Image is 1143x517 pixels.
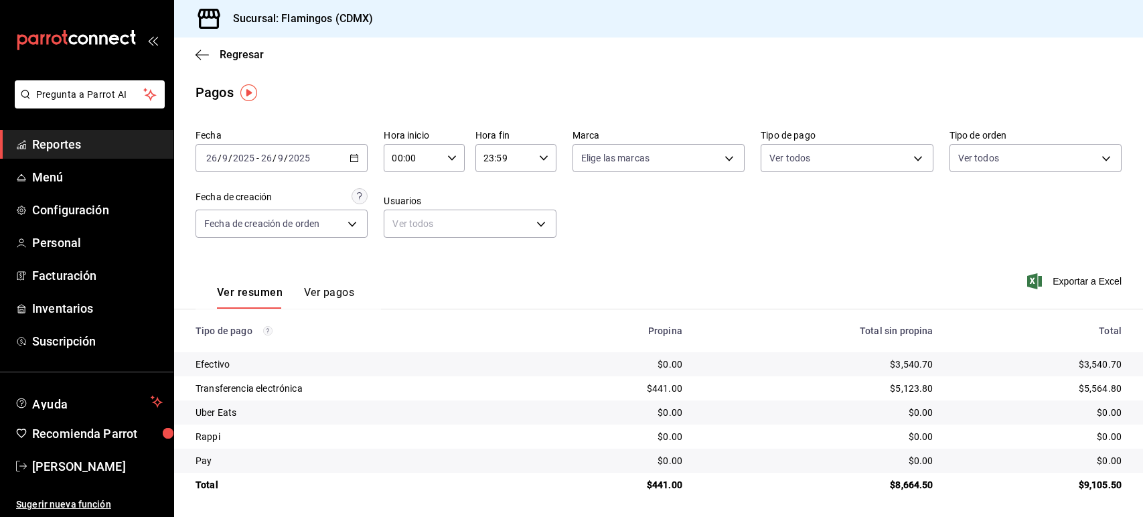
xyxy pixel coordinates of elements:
[32,135,163,153] span: Reportes
[256,153,259,163] span: -
[196,406,532,419] div: Uber Eats
[196,382,532,395] div: Transferencia electrónica
[217,286,354,309] div: navigation tabs
[704,454,933,467] div: $0.00
[553,325,682,336] div: Propina
[284,153,288,163] span: /
[581,151,650,165] span: Elige las marcas
[304,286,354,309] button: Ver pagos
[204,217,319,230] span: Fecha de creación de orden
[16,498,163,512] span: Sugerir nueva función
[220,48,264,61] span: Regresar
[384,210,556,238] div: Ver todos
[32,234,163,252] span: Personal
[475,131,556,140] label: Hora fin
[32,394,145,410] span: Ayuda
[9,97,165,111] a: Pregunta a Parrot AI
[206,153,218,163] input: --
[949,131,1122,140] label: Tipo de orden
[228,153,232,163] span: /
[147,35,158,46] button: open_drawer_menu
[704,478,933,492] div: $8,664.50
[32,267,163,285] span: Facturación
[196,454,532,467] div: Pay
[958,151,999,165] span: Ver todos
[769,151,810,165] span: Ver todos
[384,131,465,140] label: Hora inicio
[1030,273,1122,289] button: Exportar a Excel
[32,201,163,219] span: Configuración
[260,153,273,163] input: --
[196,478,532,492] div: Total
[222,153,228,163] input: --
[704,325,933,336] div: Total sin propina
[277,153,284,163] input: --
[955,478,1122,492] div: $9,105.50
[573,131,745,140] label: Marca
[240,84,257,101] img: Tooltip marker
[553,454,682,467] div: $0.00
[196,358,532,371] div: Efectivo
[704,358,933,371] div: $3,540.70
[955,430,1122,443] div: $0.00
[273,153,277,163] span: /
[36,88,144,102] span: Pregunta a Parrot AI
[32,425,163,443] span: Recomienda Parrot
[232,153,255,163] input: ----
[955,358,1122,371] div: $3,540.70
[32,299,163,317] span: Inventarios
[217,286,283,309] button: Ver resumen
[704,382,933,395] div: $5,123.80
[955,325,1122,336] div: Total
[196,325,532,336] div: Tipo de pago
[196,48,264,61] button: Regresar
[955,454,1122,467] div: $0.00
[704,406,933,419] div: $0.00
[553,478,682,492] div: $441.00
[196,82,234,102] div: Pagos
[15,80,165,108] button: Pregunta a Parrot AI
[955,382,1122,395] div: $5,564.80
[704,430,933,443] div: $0.00
[196,430,532,443] div: Rappi
[553,382,682,395] div: $441.00
[955,406,1122,419] div: $0.00
[553,406,682,419] div: $0.00
[288,153,311,163] input: ----
[553,430,682,443] div: $0.00
[32,332,163,350] span: Suscripción
[32,168,163,186] span: Menú
[553,358,682,371] div: $0.00
[761,131,933,140] label: Tipo de pago
[32,457,163,475] span: [PERSON_NAME]
[196,131,368,140] label: Fecha
[222,11,373,27] h3: Sucursal: Flamingos (CDMX)
[196,190,272,204] div: Fecha de creación
[218,153,222,163] span: /
[263,326,273,336] svg: Los pagos realizados con Pay y otras terminales son montos brutos.
[384,196,556,206] label: Usuarios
